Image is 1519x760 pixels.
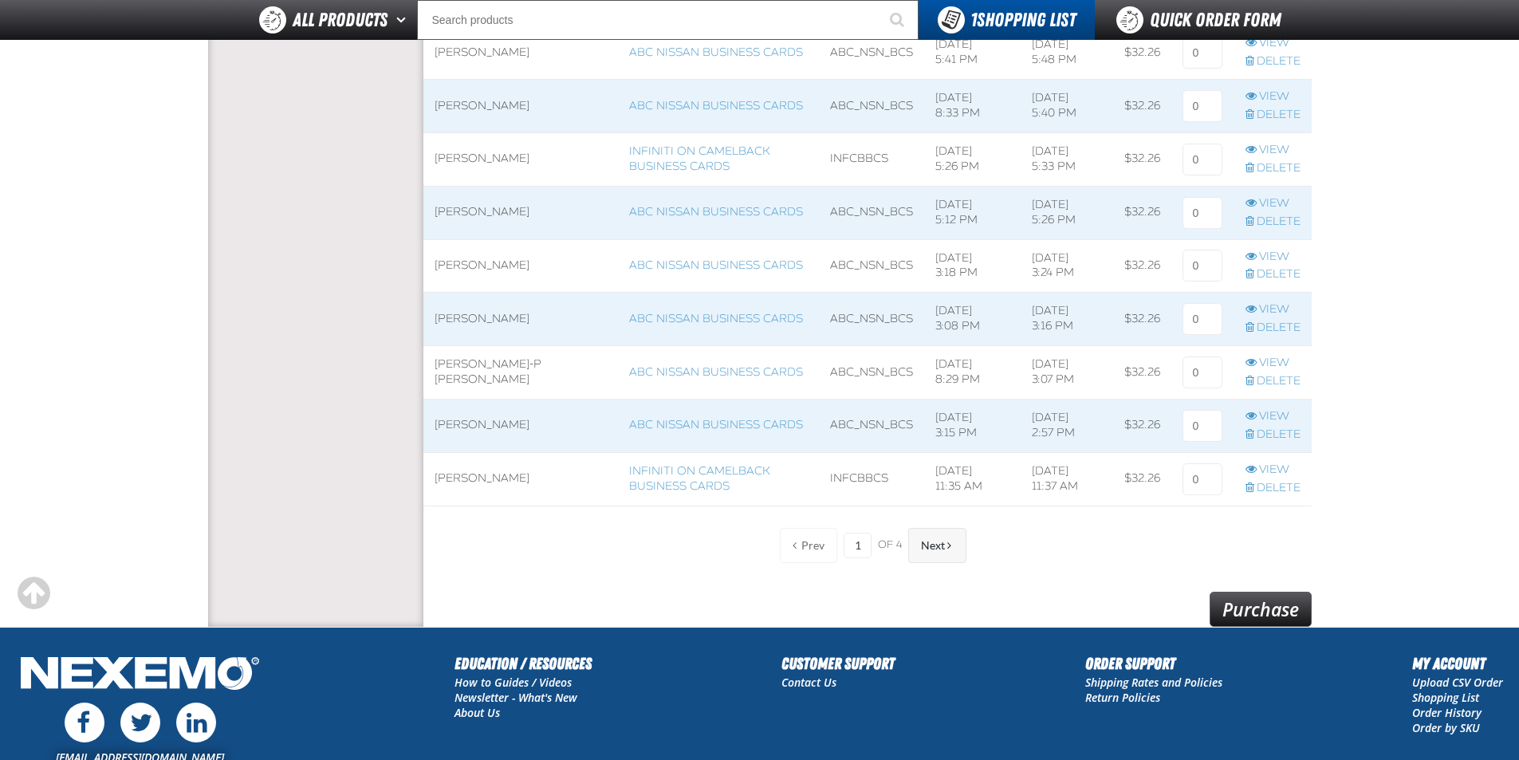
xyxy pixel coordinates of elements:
td: ABC_NSN_BCS [819,186,924,239]
td: $32.26 [1113,239,1171,293]
td: [DATE] 5:26 PM [1021,186,1114,239]
a: Delete row action [1246,481,1301,496]
a: View row action [1246,89,1301,104]
td: [DATE] 5:12 PM [924,186,1021,239]
td: ABC_NSN_BCS [819,293,924,346]
a: Delete row action [1246,54,1301,69]
input: 0 [1183,37,1222,69]
td: [DATE] 8:29 PM [924,346,1021,400]
a: ABC Nissan Business Cards [629,258,803,272]
input: 0 [1183,356,1222,388]
a: Upload CSV Order [1412,675,1503,690]
h2: Education / Resources [455,652,592,675]
td: $32.26 [1113,133,1171,187]
h2: Order Support [1085,652,1222,675]
a: View row action [1246,196,1301,211]
a: Delete row action [1246,374,1301,389]
td: [DATE] 5:33 PM [1021,133,1114,187]
span: Next Page [921,539,945,552]
a: Delete row action [1246,267,1301,282]
input: 0 [1183,250,1222,282]
a: View row action [1246,143,1301,158]
span: All Products [293,6,388,34]
td: [DATE] 5:26 PM [924,133,1021,187]
td: $32.26 [1113,26,1171,80]
a: View row action [1246,36,1301,51]
td: ABC_NSN_BCS [819,80,924,133]
td: [DATE] 5:48 PM [1021,26,1114,80]
td: [DATE] 5:40 PM [1021,80,1114,133]
td: [DATE] 3:15 PM [924,399,1021,452]
td: [PERSON_NAME] [423,452,618,506]
a: Delete row action [1246,215,1301,230]
td: [PERSON_NAME] [423,133,618,187]
a: Delete row action [1246,161,1301,176]
td: $32.26 [1113,452,1171,506]
a: Infiniti on Camelback Business Cards [629,464,770,493]
a: Infiniti on Camelback Business Cards [629,144,770,173]
td: [DATE] 3:18 PM [924,239,1021,293]
input: Current page number [844,533,872,558]
input: 0 [1183,144,1222,175]
a: View row action [1246,356,1301,371]
a: View row action [1246,302,1301,317]
input: 0 [1183,303,1222,335]
strong: 1 [970,9,977,31]
button: Next Page [908,528,966,563]
td: ABC_NSN_BCS [819,399,924,452]
td: $32.26 [1113,80,1171,133]
a: Return Policies [1085,690,1160,705]
td: [DATE] 3:07 PM [1021,346,1114,400]
a: ABC Nissan Business Cards [629,312,803,325]
input: 0 [1183,410,1222,442]
a: Purchase [1210,592,1312,627]
h2: Customer Support [781,652,895,675]
img: Nexemo Logo [16,652,264,699]
a: ABC Nissan Business Cards [629,45,803,59]
a: How to Guides / Videos [455,675,572,690]
td: [DATE] 3:24 PM [1021,239,1114,293]
td: [PERSON_NAME] [423,186,618,239]
td: [PERSON_NAME] [423,293,618,346]
td: ABC_NSN_BCS [819,346,924,400]
a: View row action [1246,409,1301,424]
a: Delete row action [1246,108,1301,123]
h2: My Account [1412,652,1503,675]
a: Newsletter - What's New [455,690,577,705]
td: [DATE] 2:57 PM [1021,399,1114,452]
a: Shopping List [1412,690,1479,705]
td: [PERSON_NAME] [423,26,618,80]
a: ABC Nissan Business Cards [629,365,803,379]
td: [DATE] 3:08 PM [924,293,1021,346]
a: Delete row action [1246,427,1301,443]
a: Order by SKU [1412,720,1480,735]
td: [DATE] 11:35 AM [924,452,1021,506]
span: of 4 [878,538,902,553]
input: 0 [1183,197,1222,229]
a: About Us [455,705,500,720]
a: Contact Us [781,675,836,690]
td: [DATE] 8:33 PM [924,80,1021,133]
td: [DATE] 11:37 AM [1021,452,1114,506]
td: INFCBBCS [819,452,924,506]
div: Scroll to the top [16,576,51,611]
td: $32.26 [1113,346,1171,400]
td: ABC_NSN_BCS [819,26,924,80]
a: Delete row action [1246,321,1301,336]
input: 0 [1183,90,1222,122]
span: Shopping List [970,9,1076,31]
a: ABC Nissan Business Cards [629,99,803,112]
td: [DATE] 3:16 PM [1021,293,1114,346]
a: View row action [1246,250,1301,265]
td: [PERSON_NAME] [423,239,618,293]
a: View row action [1246,463,1301,478]
a: Shipping Rates and Policies [1085,675,1222,690]
td: INFCBBCS [819,133,924,187]
td: [PERSON_NAME] [423,399,618,452]
td: $32.26 [1113,186,1171,239]
input: 0 [1183,463,1222,495]
td: [PERSON_NAME]-P [PERSON_NAME] [423,346,618,400]
td: [DATE] 5:41 PM [924,26,1021,80]
a: Order History [1412,705,1482,720]
td: [PERSON_NAME] [423,80,618,133]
